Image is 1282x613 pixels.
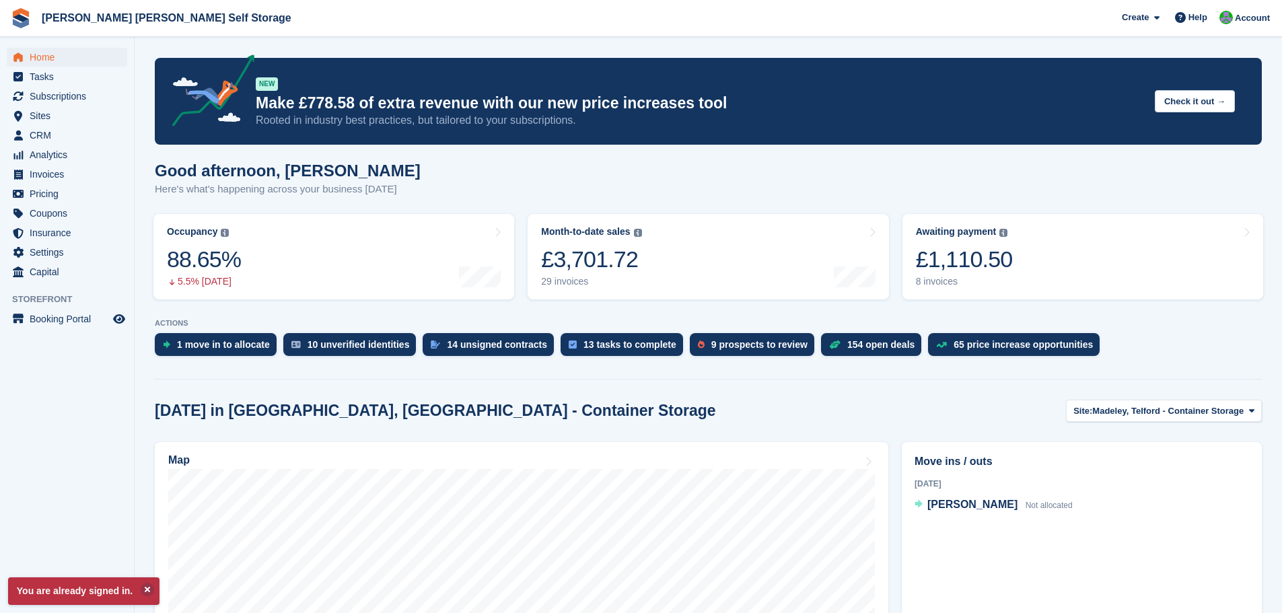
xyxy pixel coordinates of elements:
[111,311,127,327] a: Preview store
[1219,11,1233,24] img: Tom Spickernell
[161,55,255,131] img: price-adjustments-announcement-icon-8257ccfd72463d97f412b2fc003d46551f7dbcb40ab6d574587a9cd5c0d94...
[915,454,1249,470] h2: Move ins / outs
[847,339,915,350] div: 154 open deals
[7,243,127,262] a: menu
[168,454,190,466] h2: Map
[12,293,134,306] span: Storefront
[30,145,110,164] span: Analytics
[915,497,1073,514] a: [PERSON_NAME] Not allocated
[8,577,159,605] p: You are already signed in.
[561,333,690,363] a: 13 tasks to complete
[902,214,1263,299] a: Awaiting payment £1,110.50 8 invoices
[7,106,127,125] a: menu
[916,226,997,238] div: Awaiting payment
[291,340,301,349] img: verify_identity-adf6edd0f0f0b5bbfe63781bf79b02c33cf7c696d77639b501bdc392416b5a36.svg
[916,246,1013,273] div: £1,110.50
[155,182,421,197] p: Here's what's happening across your business [DATE]
[7,48,127,67] a: menu
[927,499,1018,510] span: [PERSON_NAME]
[155,402,716,420] h2: [DATE] in [GEOGRAPHIC_DATA], [GEOGRAPHIC_DATA] - Container Storage
[11,8,31,28] img: stora-icon-8386f47178a22dfd0bd8f6a31ec36ba5ce8667c1dd55bd0f319d3a0aa187defe.svg
[177,339,270,350] div: 1 move in to allocate
[1235,11,1270,25] span: Account
[936,342,947,348] img: price_increase_opportunities-93ffe204e8149a01c8c9dc8f82e8f89637d9d84a8eef4429ea346261dce0b2c0.svg
[7,262,127,281] a: menu
[7,67,127,86] a: menu
[915,478,1249,490] div: [DATE]
[256,113,1144,128] p: Rooted in industry best practices, but tailored to your subscriptions.
[1155,90,1235,112] button: Check it out →
[7,223,127,242] a: menu
[30,262,110,281] span: Capital
[1188,11,1207,24] span: Help
[7,310,127,328] a: menu
[829,340,841,349] img: deal-1b604bf984904fb50ccaf53a9ad4b4a5d6e5aea283cecdc64d6e3604feb123c2.svg
[7,87,127,106] a: menu
[155,161,421,180] h1: Good afternoon, [PERSON_NAME]
[7,204,127,223] a: menu
[528,214,888,299] a: Month-to-date sales £3,701.72 29 invoices
[30,243,110,262] span: Settings
[155,319,1262,328] p: ACTIONS
[1066,400,1262,422] button: Site: Madeley, Telford - Container Storage
[221,229,229,237] img: icon-info-grey-7440780725fd019a000dd9b08b2336e03edf1995a4989e88bcd33f0948082b44.svg
[569,340,577,349] img: task-75834270c22a3079a89374b754ae025e5fb1db73e45f91037f5363f120a921f8.svg
[711,339,808,350] div: 9 prospects to review
[30,67,110,86] span: Tasks
[167,246,241,273] div: 88.65%
[634,229,642,237] img: icon-info-grey-7440780725fd019a000dd9b08b2336e03edf1995a4989e88bcd33f0948082b44.svg
[690,333,821,363] a: 9 prospects to review
[916,276,1013,287] div: 8 invoices
[423,333,561,363] a: 14 unsigned contracts
[167,226,217,238] div: Occupancy
[36,7,297,29] a: [PERSON_NAME] [PERSON_NAME] Self Storage
[431,340,440,349] img: contract_signature_icon-13c848040528278c33f63329250d36e43548de30e8caae1d1a13099fd9432cc5.svg
[155,333,283,363] a: 1 move in to allocate
[7,126,127,145] a: menu
[1122,11,1149,24] span: Create
[7,184,127,203] a: menu
[30,126,110,145] span: CRM
[30,204,110,223] span: Coupons
[1073,404,1092,418] span: Site:
[7,165,127,184] a: menu
[167,276,241,287] div: 5.5% [DATE]
[256,94,1144,113] p: Make £778.58 of extra revenue with our new price increases tool
[308,339,410,350] div: 10 unverified identities
[821,333,928,363] a: 154 open deals
[7,145,127,164] a: menu
[30,310,110,328] span: Booking Portal
[30,48,110,67] span: Home
[30,223,110,242] span: Insurance
[541,226,630,238] div: Month-to-date sales
[954,339,1093,350] div: 65 price increase opportunities
[30,165,110,184] span: Invoices
[698,340,705,349] img: prospect-51fa495bee0391a8d652442698ab0144808aea92771e9ea1ae160a38d050c398.svg
[283,333,423,363] a: 10 unverified identities
[1026,501,1073,510] span: Not allocated
[1092,404,1244,418] span: Madeley, Telford - Container Storage
[30,106,110,125] span: Sites
[541,246,641,273] div: £3,701.72
[928,333,1106,363] a: 65 price increase opportunities
[256,77,278,91] div: NEW
[30,184,110,203] span: Pricing
[153,214,514,299] a: Occupancy 88.65% 5.5% [DATE]
[30,87,110,106] span: Subscriptions
[163,340,170,349] img: move_ins_to_allocate_icon-fdf77a2bb77ea45bf5b3d319d69a93e2d87916cf1d5bf7949dd705db3b84f3ca.svg
[541,276,641,287] div: 29 invoices
[583,339,676,350] div: 13 tasks to complete
[999,229,1007,237] img: icon-info-grey-7440780725fd019a000dd9b08b2336e03edf1995a4989e88bcd33f0948082b44.svg
[447,339,547,350] div: 14 unsigned contracts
